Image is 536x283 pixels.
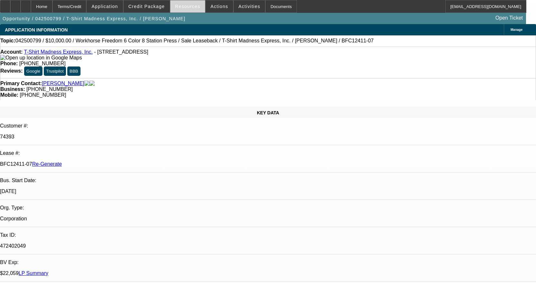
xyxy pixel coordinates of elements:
[26,86,73,92] span: [PHONE_NUMBER]
[19,61,66,66] span: [PHONE_NUMBER]
[0,81,42,86] strong: Primary Contact:
[94,49,148,55] span: - [STREET_ADDRESS]
[493,13,525,23] a: Open Ticket
[257,110,279,115] span: KEY DATA
[24,66,42,76] button: Google
[211,4,228,9] span: Actions
[234,0,265,13] button: Activities
[5,27,68,32] span: APPLICATION INFORMATION
[44,66,66,76] button: Trustpilot
[42,81,84,86] a: [PERSON_NAME]
[89,81,95,86] img: linkedin-icon.png
[0,38,15,44] strong: Topic:
[0,61,18,66] strong: Phone:
[128,4,165,9] span: Credit Package
[0,86,25,92] strong: Business:
[20,92,66,98] span: [PHONE_NUMBER]
[511,28,522,31] span: Manage
[239,4,260,9] span: Activities
[0,55,82,61] img: Open up location in Google Maps
[0,68,23,74] strong: Reviews:
[15,38,374,44] span: 042500799 / $10,000.00 / Workhorse Freedom 6 Color 8 Station Press / Sale Leaseback / T-Shirt Mad...
[0,55,82,60] a: View Google Maps
[0,49,23,55] strong: Account:
[124,0,170,13] button: Credit Package
[84,81,89,86] img: facebook-icon.png
[91,4,118,9] span: Application
[32,161,62,167] a: Re-Generate
[175,4,200,9] span: Resources
[3,16,185,21] span: Opportunity / 042500799 / T-Shirt Madness Express, Inc. / [PERSON_NAME]
[19,270,48,276] a: LP Summary
[170,0,205,13] button: Resources
[206,0,233,13] button: Actions
[0,92,18,98] strong: Mobile:
[24,49,92,55] a: T-Shirt Madness Express, Inc.
[87,0,123,13] button: Application
[67,66,80,76] button: BBB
